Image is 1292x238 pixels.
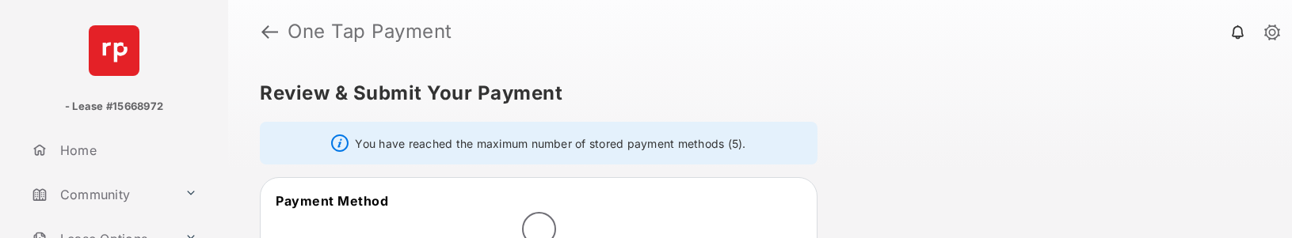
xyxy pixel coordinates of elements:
p: - Lease #15668972 [65,99,163,115]
img: svg+xml;base64,PHN2ZyB4bWxucz0iaHR0cDovL3d3dy53My5vcmcvMjAwMC9zdmciIHdpZHRoPSI2NCIgaGVpZ2h0PSI2NC... [89,25,139,76]
h5: Review & Submit Your Payment [260,84,1248,103]
span: Payment Method [276,193,388,209]
a: Home [25,131,228,169]
div: You have reached the maximum number of stored payment methods (5). [260,122,818,164]
a: Community [25,176,178,213]
strong: One Tap Payment [288,22,452,41]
